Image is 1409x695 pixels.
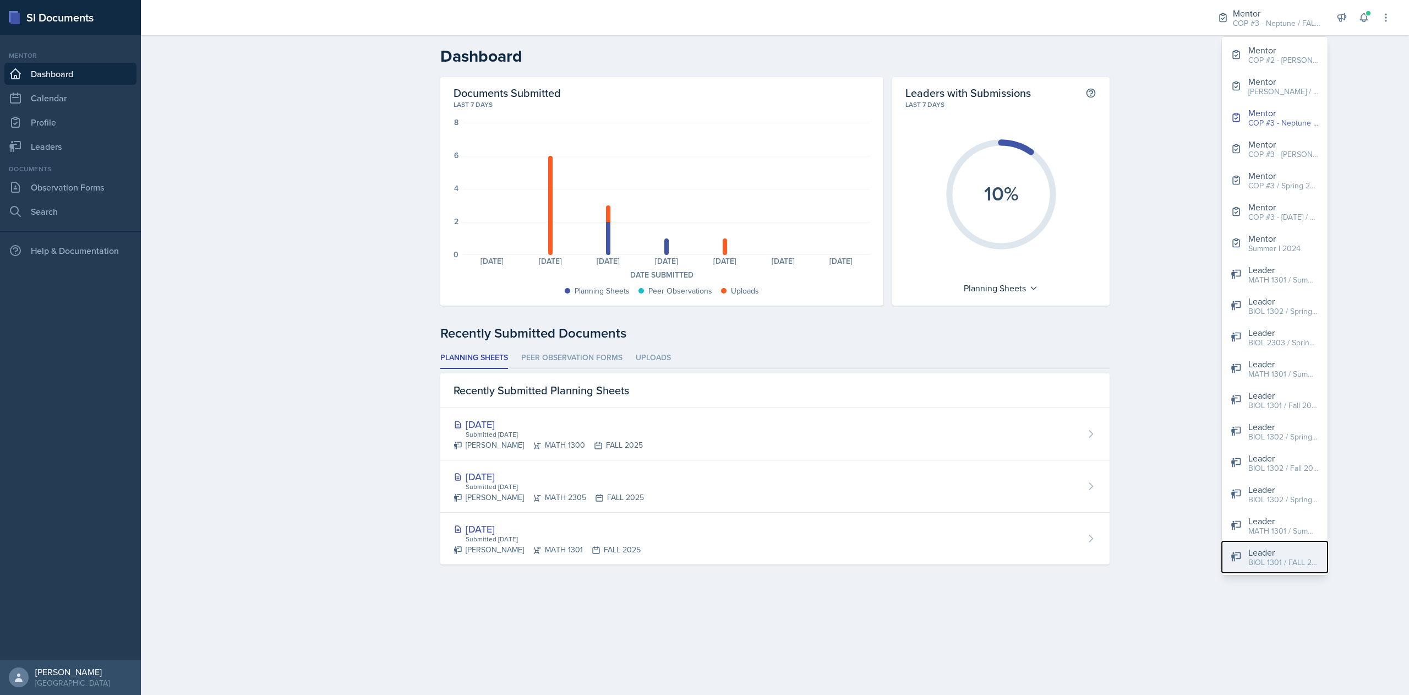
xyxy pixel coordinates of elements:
[465,482,644,492] div: Submitted [DATE]
[1248,483,1319,496] div: Leader
[1248,463,1319,474] div: BIOL 1302 / Fall 2024
[454,151,458,159] div: 6
[731,285,759,297] div: Uploads
[958,279,1044,297] div: Planning Sheets
[1222,479,1328,510] button: Leader BIOL 1302 / Spring 2024
[1233,18,1321,29] div: COP #3 - Neptune / FALL 2025
[454,118,458,126] div: 8
[1248,138,1319,151] div: Mentor
[1222,290,1328,322] button: Leader BIOL 1302 / Spring 2025
[440,460,1110,513] a: [DATE] Submitted [DATE] [PERSON_NAME]MATH 2305FALL 2025
[905,86,1031,100] h2: Leaders with Submissions
[440,373,1110,408] div: Recently Submitted Planning Sheets
[1248,106,1319,120] div: Mentor
[454,184,458,192] div: 4
[454,544,641,556] div: [PERSON_NAME] MATH 1301 FALL 2025
[812,257,871,265] div: [DATE]
[4,87,136,109] a: Calendar
[1248,274,1319,286] div: MATH 1301 / Summer 2023
[4,111,136,133] a: Profile
[454,218,458,225] div: 2
[454,251,458,258] div: 0
[1248,420,1319,433] div: Leader
[1248,200,1319,214] div: Mentor
[454,469,644,484] div: [DATE]
[1248,75,1319,88] div: Mentor
[636,347,671,369] li: Uploads
[463,257,521,265] div: [DATE]
[1222,227,1328,259] button: Mentor Summer I 2024
[1222,102,1328,133] button: Mentor COP #3 - Neptune / FALL 2025
[1248,400,1319,411] div: BIOL 1301 / Fall 2023
[1248,295,1319,308] div: Leader
[1222,384,1328,416] button: Leader BIOL 1301 / Fall 2023
[1222,196,1328,227] button: Mentor COP #3 - [DATE] / Fall 2024
[454,417,643,432] div: [DATE]
[1248,55,1319,66] div: COP #2 - [PERSON_NAME] / Spring 2025
[1248,232,1301,245] div: Mentor
[440,408,1110,460] a: [DATE] Submitted [DATE] [PERSON_NAME]MATH 1300FALL 2025
[454,522,641,536] div: [DATE]
[1222,259,1328,290] button: Leader MATH 1301 / Summer 2023
[580,257,638,265] div: [DATE]
[1248,337,1319,349] div: BIOL 2303 / Spring 2025
[575,285,630,297] div: Planning Sheets
[4,176,136,198] a: Observation Forms
[1248,431,1319,443] div: BIOL 1302 / Spring 2023
[637,257,696,265] div: [DATE]
[1222,447,1328,479] button: Leader BIOL 1302 / Fall 2024
[4,200,136,222] a: Search
[1248,452,1319,465] div: Leader
[440,513,1110,564] a: [DATE] Submitted [DATE] [PERSON_NAME]MATH 1301FALL 2025
[1248,44,1319,57] div: Mentor
[1222,510,1328,541] button: Leader MATH 1301 / Summer I 2024
[1222,133,1328,165] button: Mentor COP #3 - [PERSON_NAME] / Summer II 2024
[465,430,643,439] div: Submitted [DATE]
[4,240,136,262] div: Help & Documentation
[984,179,1018,208] text: 10%
[454,439,643,451] div: [PERSON_NAME] MATH 1300 FALL 2025
[1248,306,1319,317] div: BIOL 1302 / Spring 2025
[440,46,1110,66] h2: Dashboard
[1248,357,1319,371] div: Leader
[1233,7,1321,20] div: Mentor
[454,269,870,281] div: Date Submitted
[1248,326,1319,339] div: Leader
[1248,211,1319,223] div: COP #3 - [DATE] / Fall 2024
[1222,353,1328,384] button: Leader MATH 1301 / Summer I 2024
[696,257,754,265] div: [DATE]
[1248,86,1319,97] div: [PERSON_NAME] / Fall 2023
[4,51,136,61] div: Mentor
[521,257,580,265] div: [DATE]
[440,347,508,369] li: Planning Sheets
[1222,39,1328,70] button: Mentor COP #2 - [PERSON_NAME] / Spring 2025
[1248,389,1319,402] div: Leader
[1248,494,1319,506] div: BIOL 1302 / Spring 2024
[454,492,644,503] div: [PERSON_NAME] MATH 2305 FALL 2025
[905,100,1096,110] div: Last 7 days
[35,666,110,677] div: [PERSON_NAME]
[35,677,110,688] div: [GEOGRAPHIC_DATA]
[4,135,136,158] a: Leaders
[465,534,641,544] div: Submitted [DATE]
[454,100,870,110] div: Last 7 days
[4,63,136,85] a: Dashboard
[1248,169,1319,182] div: Mentor
[1248,514,1319,528] div: Leader
[1248,117,1319,129] div: COP #3 - Neptune / FALL 2025
[1222,322,1328,353] button: Leader BIOL 2303 / Spring 2025
[754,257,812,265] div: [DATE]
[1248,243,1301,254] div: Summer I 2024
[454,86,870,100] h2: Documents Submitted
[1222,416,1328,447] button: Leader BIOL 1302 / Spring 2023
[1222,541,1328,573] button: Leader BIOL 1301 / FALL 2025
[1222,165,1328,196] button: Mentor COP #3 / Spring 2024
[648,285,712,297] div: Peer Observations
[1248,180,1319,192] div: COP #3 / Spring 2024
[1248,557,1319,568] div: BIOL 1301 / FALL 2025
[4,164,136,174] div: Documents
[1248,263,1319,276] div: Leader
[440,323,1110,343] div: Recently Submitted Documents
[1222,70,1328,102] button: Mentor [PERSON_NAME] / Fall 2023
[1248,368,1319,380] div: MATH 1301 / Summer I 2024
